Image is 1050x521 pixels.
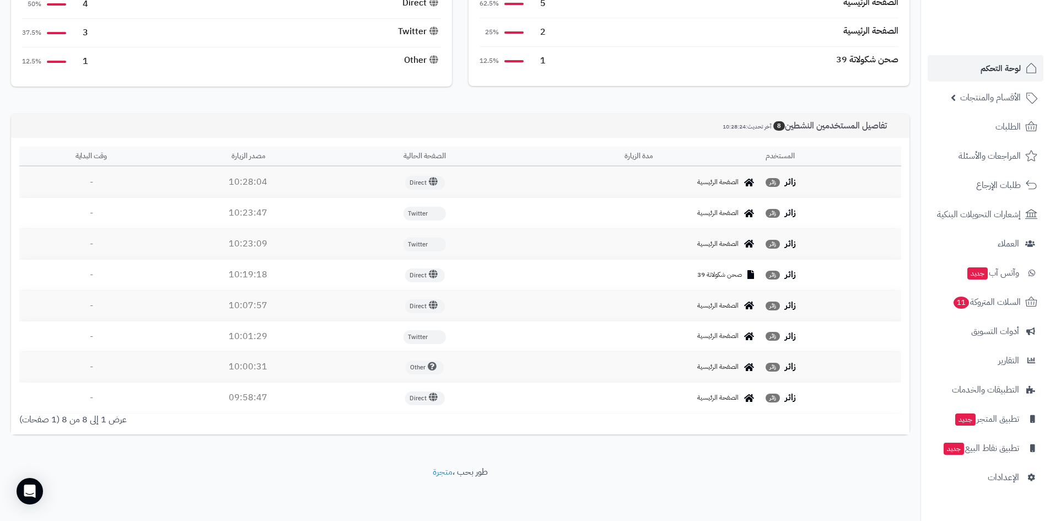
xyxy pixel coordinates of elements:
[944,443,964,455] span: جديد
[952,382,1019,398] span: التطبيقات والخدمات
[766,271,780,280] span: زائر
[405,299,445,313] span: Direct
[976,178,1021,193] span: طلبات الإرجاع
[398,25,441,38] div: Twitter
[836,53,898,66] div: صحن شكولاتة 39
[480,28,499,37] span: 25%
[163,260,333,290] td: 10:19:18
[714,121,901,131] h3: تفاصيل المستخدمين النشطين
[90,268,93,281] span: -
[403,330,446,344] span: Twitter
[785,330,796,343] strong: زائر
[928,201,1043,228] a: إشعارات التحويلات البنكية
[954,297,969,309] span: 11
[928,435,1043,461] a: تطبيق نقاط البيعجديد
[960,90,1021,105] span: الأقسام والمنتجات
[761,147,901,167] th: المستخدم
[697,362,739,372] span: الصفحة الرئيسية
[928,230,1043,257] a: العملاء
[928,318,1043,345] a: أدوات التسويق
[766,363,780,372] span: زائر
[697,178,739,187] span: الصفحة الرئيسية
[928,260,1043,286] a: وآتس آبجديد
[163,321,333,352] td: 10:01:29
[766,302,780,310] span: زائر
[90,175,93,189] span: -
[163,167,333,197] td: 10:28:04
[928,406,1043,432] a: تطبيق المتجرجديد
[998,236,1019,251] span: العملاء
[785,237,796,250] strong: زائر
[785,360,796,373] strong: زائر
[90,299,93,312] span: -
[959,148,1021,164] span: المراجعات والأسئلة
[766,332,780,341] span: زائر
[785,391,796,404] strong: زائر
[480,56,499,66] span: 12.5%
[529,55,546,67] span: 1
[766,394,780,402] span: زائر
[90,237,93,250] span: -
[697,239,739,249] span: الصفحة الرئيسية
[954,411,1019,427] span: تطبيق المتجر
[90,330,93,343] span: -
[952,294,1021,310] span: السلات المتروكة
[773,121,785,131] span: 8
[928,143,1043,169] a: المراجعات والأسئلة
[163,383,333,413] td: 09:58:47
[785,299,796,312] strong: زائر
[163,291,333,321] td: 10:07:57
[943,441,1019,456] span: تطبيق نقاط البيع
[697,393,739,402] span: الصفحة الرئيسية
[405,176,445,190] span: Direct
[785,206,796,219] strong: زائر
[785,175,796,189] strong: زائر
[403,238,446,251] span: Twitter
[928,55,1043,82] a: لوحة التحكم
[697,301,739,310] span: الصفحة الرئيسية
[405,391,445,405] span: Direct
[928,172,1043,198] a: طلبات الإرجاع
[697,270,742,280] span: صحن شكولاتة 39
[697,208,739,218] span: الصفحة الرئيسية
[19,147,163,167] th: وقت البداية
[333,147,516,167] th: الصفحة الحالية
[163,198,333,228] td: 10:23:47
[72,26,88,39] span: 3
[981,61,1021,76] span: لوحة التحكم
[995,119,1021,135] span: الطلبات
[22,57,41,66] span: 12.5%
[404,54,441,67] div: Other
[90,360,93,373] span: -
[928,464,1043,491] a: الإعدادات
[516,147,761,167] th: مدة الزيارة
[433,465,453,479] a: متجرة
[971,324,1019,339] span: أدوات التسويق
[17,478,43,504] div: Open Intercom Messenger
[766,178,780,187] span: زائر
[163,147,333,167] th: مصدر الزيارة
[955,413,976,426] span: جديد
[966,265,1019,281] span: وآتس آب
[998,353,1019,368] span: التقارير
[928,347,1043,374] a: التقارير
[697,331,739,341] span: الصفحة الرئيسية
[11,413,460,426] div: عرض 1 إلى 8 من 8 (1 صفحات)
[937,207,1021,222] span: إشعارات التحويلات البنكية
[405,268,445,282] span: Direct
[723,122,746,131] span: 10:28:24
[928,377,1043,403] a: التطبيقات والخدمات
[723,122,771,131] small: آخر تحديث:
[403,207,446,221] span: Twitter
[766,240,780,249] span: زائر
[22,28,41,37] span: 37.5%
[988,470,1019,485] span: الإعدادات
[90,206,93,219] span: -
[163,352,333,382] td: 10:00:31
[967,267,988,280] span: جديد
[90,391,93,404] span: -
[785,268,796,281] strong: زائر
[928,114,1043,140] a: الطلبات
[72,55,88,68] span: 1
[928,289,1043,315] a: السلات المتروكة11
